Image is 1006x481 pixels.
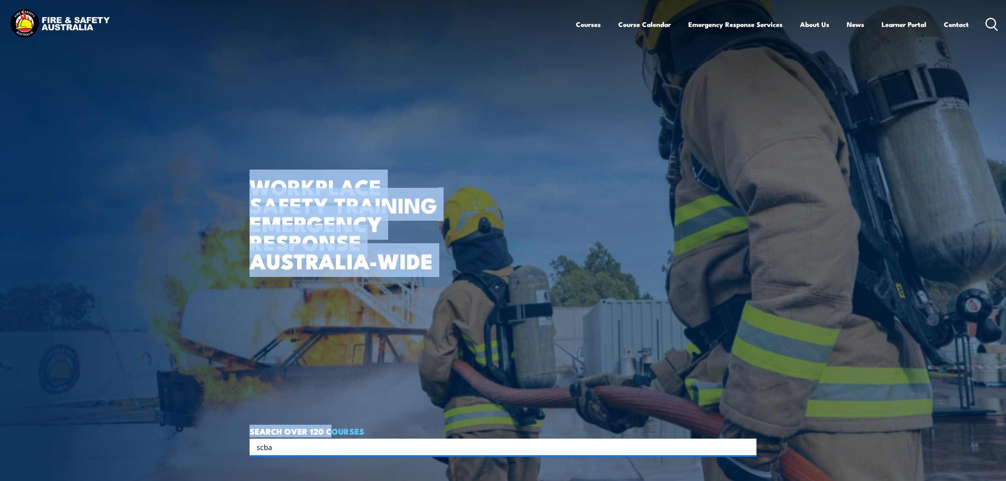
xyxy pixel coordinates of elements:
button: Search magnifier button [743,441,754,452]
form: Search form [258,441,741,452]
strong: WORKPLACE SAFETY TRAINING [250,170,437,221]
a: Courses [576,14,601,35]
a: Contact [944,14,969,35]
a: About Us [800,14,829,35]
h4: SEARCH OVER 120 COURSES [250,427,756,435]
h1: EMERGENCY RESPONSE AUSTRALIA-WIDE [250,157,443,270]
a: News [847,14,864,35]
input: Search input [257,441,739,453]
a: Learner Portal [882,14,926,35]
a: Emergency Response Services [688,14,783,35]
a: Course Calendar [618,14,671,35]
